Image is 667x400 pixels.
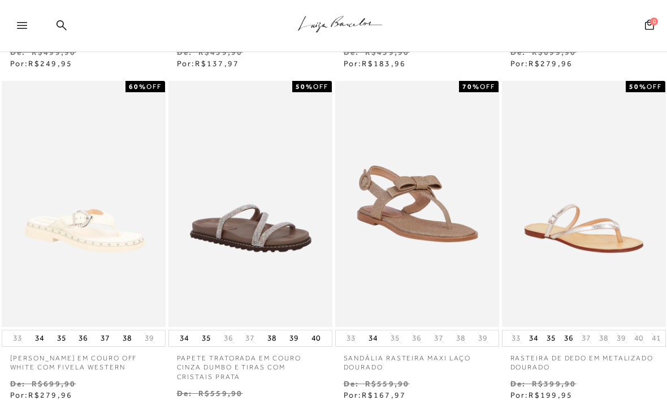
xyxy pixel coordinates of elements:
[650,18,658,25] span: 0
[10,333,25,343] button: 33
[647,83,662,91] span: OFF
[32,48,76,57] small: R$499,90
[296,83,313,91] strong: 50%
[648,333,664,343] button: 41
[308,330,324,346] button: 40
[510,390,573,399] span: Por:
[198,48,243,57] small: R$459,90
[119,330,135,346] button: 38
[10,59,73,68] span: Por:
[503,83,665,325] img: RASTEIRA DE DEDO EM METALIZADO DOURADO
[365,48,410,57] small: R$459,90
[510,48,526,57] small: De:
[54,330,70,346] button: 35
[344,48,360,57] small: De:
[480,83,495,91] span: OFF
[176,330,192,346] button: 34
[10,48,26,57] small: De:
[170,83,331,325] img: PAPETE TRATORADA EM COURO CINZA DUMBO E TIRAS COM CRISTAIS PRATA
[629,83,647,91] strong: 50%
[365,330,381,346] button: 34
[336,83,498,325] img: Sandália rasteira maxi laço dourado
[177,389,193,398] small: De:
[613,333,629,343] button: 39
[409,333,425,343] button: 36
[532,48,577,57] small: R$699,90
[10,390,73,399] span: Por:
[146,83,162,91] span: OFF
[198,389,243,398] small: R$559,90
[343,333,359,343] button: 33
[344,59,406,68] span: Por:
[510,59,573,68] span: Por:
[453,333,469,343] button: 38
[462,83,480,91] strong: 70%
[642,19,657,34] button: 0
[313,83,328,91] span: OFF
[529,390,573,399] span: R$199,95
[362,59,406,68] span: R$183,96
[28,390,72,399] span: R$279,96
[543,330,559,346] button: 35
[177,59,240,68] span: Por:
[75,330,91,346] button: 36
[242,333,258,343] button: 37
[264,330,280,346] button: 38
[502,347,666,373] a: RASTEIRA DE DEDO EM METALIZADO DOURADO
[344,390,406,399] span: Por:
[168,347,332,382] a: PAPETE TRATORADA EM COURO CINZA DUMBO E TIRAS COM CRISTAIS PRATA
[596,333,612,343] button: 38
[431,333,447,343] button: 37
[32,330,47,346] button: 34
[141,333,157,343] button: 39
[198,330,214,346] button: 35
[475,333,491,343] button: 39
[510,379,526,388] small: De:
[529,59,573,68] span: R$279,96
[286,330,302,346] button: 39
[526,330,542,346] button: 34
[10,379,26,388] small: De:
[508,333,524,343] button: 33
[32,379,76,388] small: R$699,90
[387,333,403,343] button: 35
[335,347,499,373] a: Sandália rasteira maxi laço dourado
[129,83,146,91] strong: 60%
[195,59,239,68] span: R$137,97
[578,333,594,343] button: 37
[177,48,193,57] small: De:
[561,330,577,346] button: 36
[344,379,360,388] small: De:
[3,83,164,325] img: SANDÁLIA EM COURO OFF WHITE COM FIVELA WESTERN
[362,390,406,399] span: R$167,97
[631,333,647,343] button: 40
[532,379,577,388] small: R$399,90
[2,347,166,373] a: [PERSON_NAME] EM COURO OFF WHITE COM FIVELA WESTERN
[28,59,72,68] span: R$249,95
[220,333,236,343] button: 36
[365,379,410,388] small: R$559,90
[97,330,113,346] button: 37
